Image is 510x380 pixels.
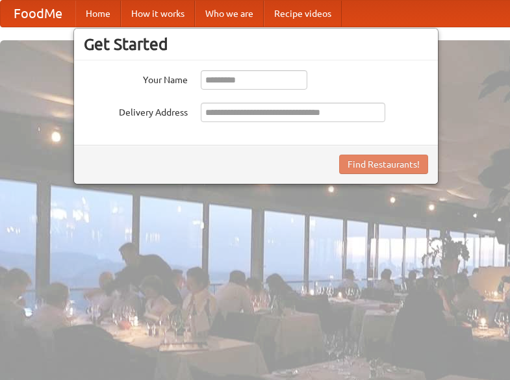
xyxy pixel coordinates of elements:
[1,1,75,27] a: FoodMe
[264,1,342,27] a: Recipe videos
[121,1,195,27] a: How it works
[84,34,428,54] h3: Get Started
[84,70,188,86] label: Your Name
[75,1,121,27] a: Home
[339,155,428,174] button: Find Restaurants!
[84,103,188,119] label: Delivery Address
[195,1,264,27] a: Who we are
